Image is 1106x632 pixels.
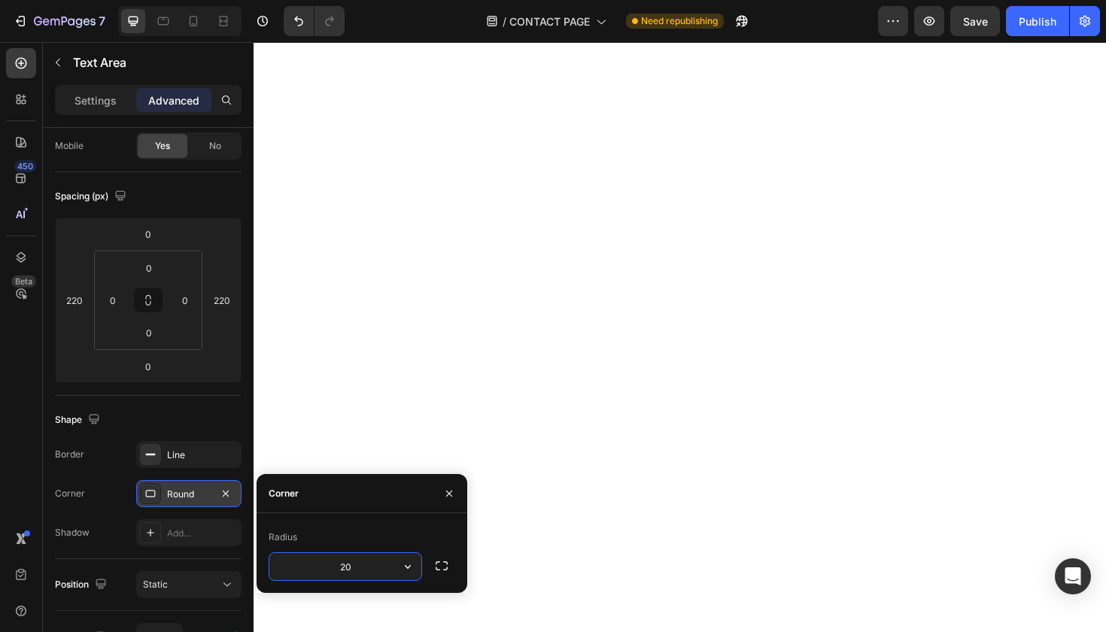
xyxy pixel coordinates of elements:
[74,93,117,108] p: Settings
[55,139,84,153] div: Mobile
[55,487,85,500] div: Corner
[55,448,84,461] div: Border
[136,571,242,598] button: Static
[503,14,506,29] span: /
[63,289,86,311] input: 220
[6,6,112,36] button: 7
[167,527,238,540] div: Add...
[133,355,163,378] input: 0
[254,42,1106,632] iframe: Design area
[134,257,164,279] input: 0px
[55,410,103,430] div: Shape
[143,579,168,590] span: Static
[174,289,196,311] input: 0px
[55,526,90,539] div: Shadow
[641,14,718,28] span: Need republishing
[167,448,238,462] div: Line
[134,321,164,344] input: 0px
[14,160,36,172] div: 450
[284,6,345,36] div: Undo/Redo
[269,553,421,580] input: Auto
[1019,14,1056,29] div: Publish
[1006,6,1069,36] button: Publish
[73,53,235,71] p: Text Area
[155,139,170,153] span: Yes
[950,6,1000,36] button: Save
[55,187,129,207] div: Spacing (px)
[167,488,211,501] div: Round
[1055,558,1091,594] div: Open Intercom Messenger
[963,15,988,28] span: Save
[211,289,233,311] input: 220
[99,12,105,30] p: 7
[509,14,590,29] span: CONTACT PAGE
[133,223,163,245] input: 0
[55,575,110,595] div: Position
[269,530,297,544] div: Radius
[269,487,299,500] div: Corner
[209,139,221,153] span: No
[102,289,124,311] input: 0px
[11,275,36,287] div: Beta
[148,93,199,108] p: Advanced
